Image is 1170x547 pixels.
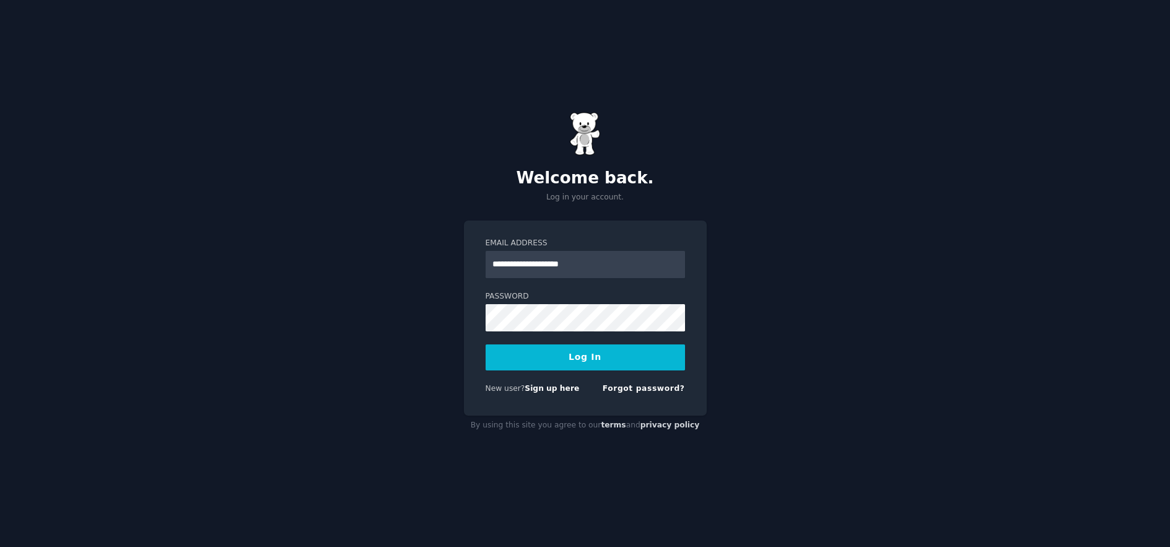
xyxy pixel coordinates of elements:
[486,344,685,370] button: Log In
[525,384,579,393] a: Sign up here
[464,192,707,203] p: Log in your account.
[486,291,685,302] label: Password
[464,416,707,435] div: By using this site you agree to our and
[603,384,685,393] a: Forgot password?
[570,112,601,155] img: Gummy Bear
[486,238,685,249] label: Email Address
[640,421,700,429] a: privacy policy
[486,384,525,393] span: New user?
[601,421,626,429] a: terms
[464,168,707,188] h2: Welcome back.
